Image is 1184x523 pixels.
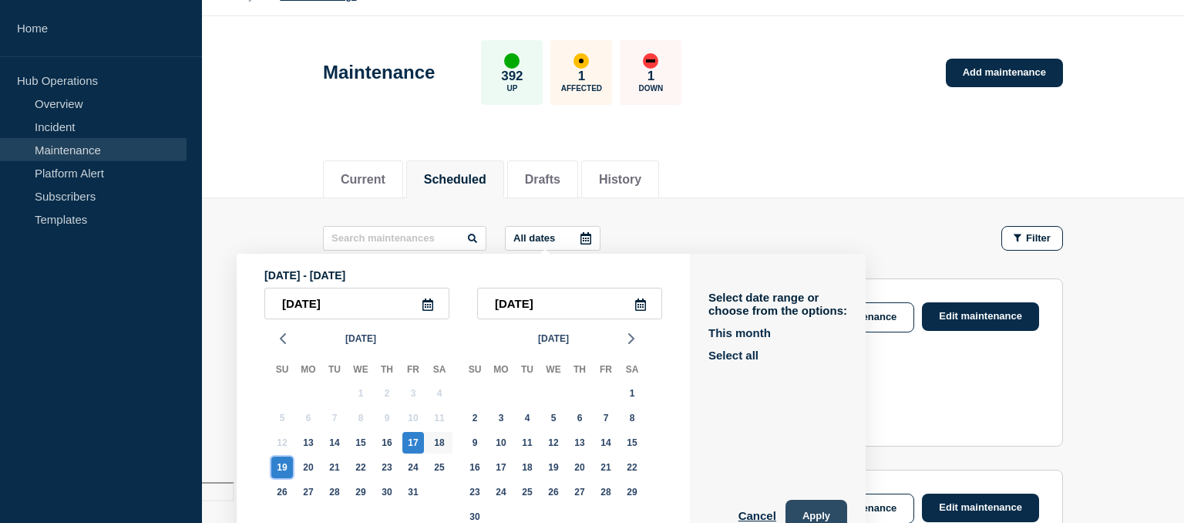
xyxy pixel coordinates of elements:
div: Friday, Nov 14, 2025 [595,432,617,454]
p: 1 [647,69,654,84]
a: Add maintenance [946,59,1063,87]
button: Drafts [525,173,560,187]
input: YYYY-MM-DD [477,288,662,319]
div: Tuesday, Nov 18, 2025 [516,457,538,478]
a: Edit maintenance [922,494,1039,522]
div: Monday, Nov 10, 2025 [490,432,512,454]
div: Wednesday, Nov 5, 2025 [543,407,564,429]
button: All dates [505,226,600,251]
div: Saturday, Oct 4, 2025 [429,383,450,404]
div: Sunday, Nov 9, 2025 [464,432,486,454]
div: Monday, Oct 20, 2025 [298,457,319,478]
div: Wednesday, Oct 8, 2025 [350,407,372,429]
button: Select all [708,349,758,362]
div: Saturday, Oct 11, 2025 [429,407,450,429]
span: [DATE] [538,327,569,350]
div: Wednesday, Nov 26, 2025 [543,481,564,503]
div: Friday, Oct 17, 2025 [402,432,424,454]
div: Friday, Oct 10, 2025 [402,407,424,429]
div: Wednesday, Oct 29, 2025 [350,481,372,503]
div: Fr [593,361,619,381]
p: Up [506,84,517,93]
div: Tu [514,361,540,381]
div: We [348,361,374,381]
div: Thursday, Oct 30, 2025 [376,481,398,503]
button: History [599,173,641,187]
div: up [504,53,520,69]
div: Tuesday, Oct 28, 2025 [324,481,345,503]
div: Fr [400,361,426,381]
div: Sunday, Oct 5, 2025 [271,407,293,429]
p: 392 [501,69,523,84]
p: Down [639,84,664,93]
div: Thursday, Nov 6, 2025 [569,407,590,429]
input: Search maintenances [323,226,486,251]
div: Monday, Nov 24, 2025 [490,481,512,503]
div: Saturday, Nov 22, 2025 [621,457,643,478]
div: Friday, Nov 7, 2025 [595,407,617,429]
div: Tuesday, Oct 14, 2025 [324,432,345,454]
div: Friday, Oct 24, 2025 [402,457,424,478]
button: Scheduled [424,173,486,187]
div: Sunday, Nov 16, 2025 [464,457,486,478]
h1: Maintenance [323,62,435,83]
div: Saturday, Oct 25, 2025 [429,457,450,478]
p: 1 [578,69,585,84]
button: Current [341,173,385,187]
div: Wednesday, Oct 1, 2025 [350,383,372,404]
div: Sa [426,361,452,381]
button: Filter [1001,226,1063,251]
div: Thursday, Nov 20, 2025 [569,457,590,478]
div: Sunday, Oct 12, 2025 [271,432,293,454]
div: Sunday, Oct 26, 2025 [271,481,293,503]
div: Friday, Nov 21, 2025 [595,457,617,478]
div: Wednesday, Nov 19, 2025 [543,457,564,478]
p: All dates [513,232,555,244]
div: Friday, Oct 31, 2025 [402,481,424,503]
div: Saturday, Oct 18, 2025 [429,432,450,454]
div: Sunday, Nov 23, 2025 [464,481,486,503]
div: Thursday, Nov 27, 2025 [569,481,590,503]
div: Tu [321,361,348,381]
button: [DATE] [532,327,575,350]
div: Monday, Nov 17, 2025 [490,457,512,478]
a: Edit maintenance [922,302,1039,331]
button: This month [708,326,771,339]
p: Select date range or choose from the options: [708,291,847,317]
div: Monday, Oct 6, 2025 [298,407,319,429]
div: Saturday, Nov 1, 2025 [621,383,643,404]
div: Tuesday, Nov 4, 2025 [516,407,538,429]
div: Wednesday, Oct 15, 2025 [350,432,372,454]
div: Thursday, Oct 2, 2025 [376,383,398,404]
button: [DATE] [339,327,382,350]
div: Su [462,361,488,381]
div: Tuesday, Oct 7, 2025 [324,407,345,429]
div: Tuesday, Oct 21, 2025 [324,457,345,478]
div: Thursday, Nov 13, 2025 [569,432,590,454]
span: [DATE] [345,327,376,350]
div: affected [573,53,589,69]
div: Saturday, Nov 8, 2025 [621,407,643,429]
div: Tuesday, Nov 11, 2025 [516,432,538,454]
div: Thursday, Oct 9, 2025 [376,407,398,429]
div: Wednesday, Oct 22, 2025 [350,457,372,478]
div: Thursday, Oct 16, 2025 [376,432,398,454]
div: Su [269,361,295,381]
div: We [540,361,567,381]
div: Sa [619,361,645,381]
div: Th [567,361,593,381]
div: Saturday, Nov 29, 2025 [621,481,643,503]
input: YYYY-MM-DD [264,288,449,319]
div: Tuesday, Nov 25, 2025 [516,481,538,503]
div: Mo [295,361,321,381]
div: Saturday, Nov 15, 2025 [621,432,643,454]
div: Mo [488,361,514,381]
div: down [643,53,658,69]
div: Wednesday, Nov 12, 2025 [543,432,564,454]
p: [DATE] - [DATE] [264,269,662,282]
div: Monday, Oct 13, 2025 [298,432,319,454]
div: Friday, Nov 28, 2025 [595,481,617,503]
div: Thursday, Oct 23, 2025 [376,457,398,478]
div: Monday, Oct 27, 2025 [298,481,319,503]
div: Sunday, Oct 19, 2025 [271,457,293,478]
